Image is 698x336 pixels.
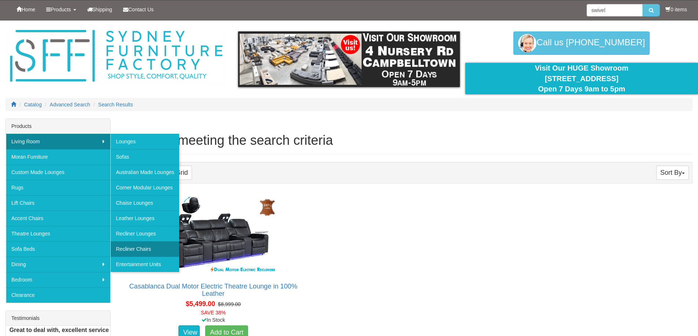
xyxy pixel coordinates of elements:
a: Products [41,0,81,19]
a: Rugs [6,180,110,195]
img: Casablanca Dual Motor Electric Theatre Lounge in 100% Leather [147,195,279,275]
a: Contact Us [118,0,159,19]
a: Accent Chairs [6,211,110,226]
a: Recliner Chairs [110,241,179,257]
h1: Products meeting the search criteria [122,133,693,148]
a: Shipping [82,0,118,19]
a: Bedroom [6,272,110,287]
a: Living Room [6,134,110,149]
a: Casablanca Dual Motor Electric Theatre Lounge in 100% Leather [129,283,298,297]
div: In Stock [120,316,306,324]
span: Contact Us [128,7,154,12]
div: Testimonials [6,311,110,326]
a: Sofas [110,149,179,165]
b: Great to deal with, excellent service [10,327,109,333]
del: $8,999.00 [218,301,241,307]
a: Sofa Beds [6,241,110,257]
a: Australian Made Lounges [110,165,179,180]
span: Shipping [92,7,112,12]
a: Theatre Lounges [6,226,110,241]
img: showroom.gif [238,31,460,87]
a: Entertainment Units [110,257,179,272]
a: Dining [6,257,110,272]
div: Visit Our HUGE Showroom [STREET_ADDRESS] Open 7 Days 9am to 5pm [471,63,693,94]
li: 0 items [665,6,687,13]
button: Sort By [656,166,689,180]
a: Chaise Lounges [110,195,179,211]
a: Recliner Lounges [110,226,179,241]
div: Products [6,119,110,134]
a: Custom Made Lounges [6,165,110,180]
a: Moran Furniture [6,149,110,165]
span: Products [51,7,71,12]
a: Corner Modular Lounges [110,180,179,195]
a: Catalog [24,102,42,107]
img: Sydney Furniture Factory [6,28,226,84]
a: Lounges [110,134,179,149]
a: Leather Lounges [110,211,179,226]
input: Site search [587,4,643,16]
span: $5,499.00 [186,300,215,307]
a: Home [11,0,41,19]
font: SAVE 38% [201,310,226,316]
a: Lift Chairs [6,195,110,211]
a: Search Results [98,102,133,107]
span: Home [22,7,35,12]
a: Advanced Search [50,102,91,107]
a: Clearance [6,287,110,303]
